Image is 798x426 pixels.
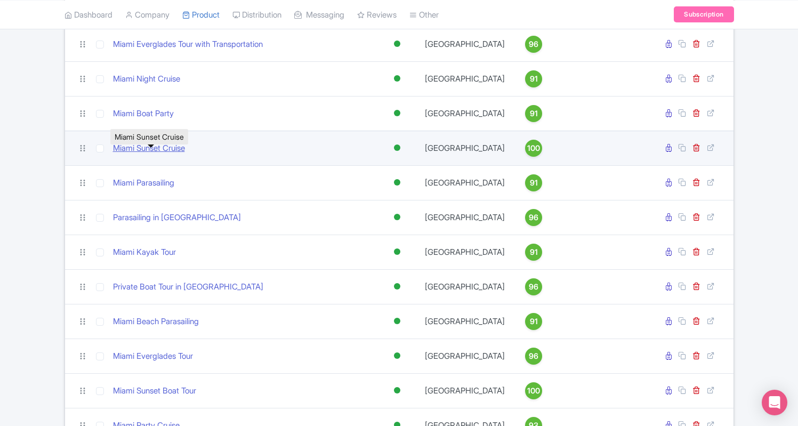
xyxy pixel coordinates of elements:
div: Active [392,175,402,190]
a: Miami Sunset Boat Tour [113,385,196,397]
td: [GEOGRAPHIC_DATA] [418,373,511,408]
td: [GEOGRAPHIC_DATA] [418,165,511,200]
a: 100 [515,140,552,157]
a: Miami Everglades Tour [113,350,193,363]
a: 91 [515,174,552,191]
div: Miami Sunset Cruise [110,129,188,144]
a: 96 [515,348,552,365]
div: Active [392,71,402,86]
td: [GEOGRAPHIC_DATA] [418,61,511,96]
a: 100 [515,382,552,399]
a: Miami Everglades Tour with Transportation [113,38,263,51]
div: Active [392,383,402,398]
span: 96 [529,350,538,362]
td: [GEOGRAPHIC_DATA] [418,27,511,61]
td: [GEOGRAPHIC_DATA] [418,339,511,373]
span: 100 [527,385,540,397]
div: Active [392,140,402,156]
a: Parasailing in [GEOGRAPHIC_DATA] [113,212,241,224]
div: Active [392,279,402,294]
span: 100 [527,142,540,154]
span: 96 [529,212,538,223]
a: Miami Beach Parasailing [113,316,199,328]
a: Private Boat Tour in [GEOGRAPHIC_DATA] [113,281,263,293]
a: Miami Night Cruise [113,73,180,85]
div: Active [392,36,402,52]
a: Miami Parasailing [113,177,174,189]
a: Miami Kayak Tour [113,246,176,259]
td: [GEOGRAPHIC_DATA] [418,304,511,339]
span: 91 [530,73,538,85]
div: Active [392,244,402,260]
span: 91 [530,108,538,119]
td: [GEOGRAPHIC_DATA] [418,131,511,165]
span: 91 [530,316,538,327]
td: [GEOGRAPHIC_DATA] [418,235,511,269]
a: Subscription [674,6,733,22]
div: Open Intercom Messenger [762,390,787,415]
a: 96 [515,209,552,226]
a: 91 [515,313,552,330]
span: 91 [530,177,538,189]
div: Active [392,210,402,225]
a: Miami Sunset Cruise [113,142,185,155]
td: [GEOGRAPHIC_DATA] [418,269,511,304]
td: [GEOGRAPHIC_DATA] [418,200,511,235]
a: 91 [515,70,552,87]
div: Active [392,314,402,329]
span: 96 [529,281,538,293]
a: 96 [515,36,552,53]
a: 91 [515,244,552,261]
div: Active [392,348,402,364]
a: Miami Boat Party [113,108,174,120]
a: 96 [515,278,552,295]
a: 91 [515,105,552,122]
div: Active [392,106,402,121]
td: [GEOGRAPHIC_DATA] [418,96,511,131]
span: 91 [530,246,538,258]
span: 96 [529,38,538,50]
